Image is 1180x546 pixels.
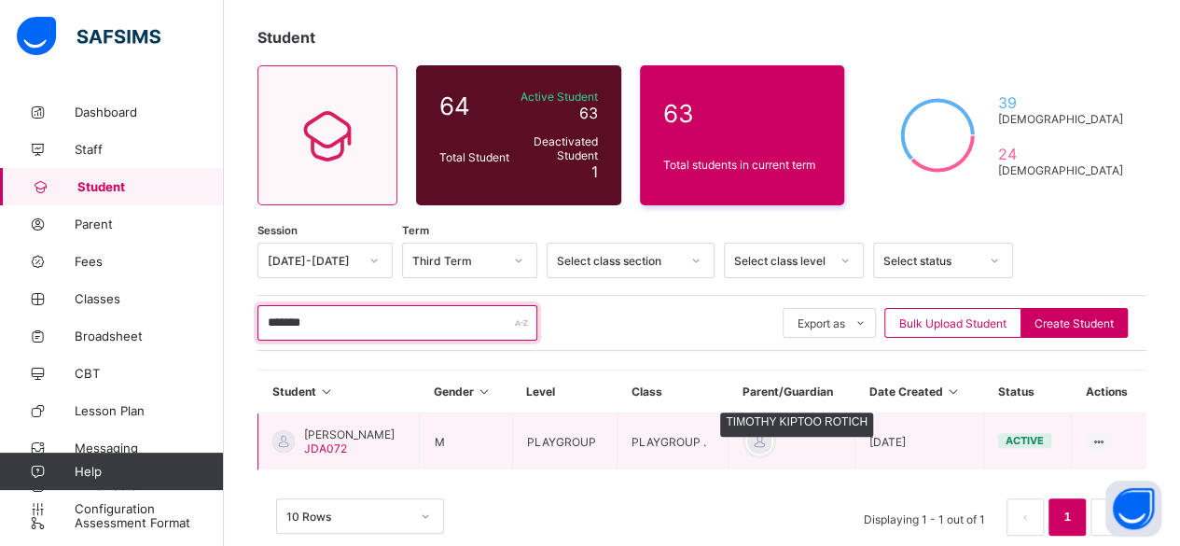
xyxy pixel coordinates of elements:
span: Session [257,224,298,237]
span: Lesson Plan [75,403,224,418]
span: Deactivated Student [519,134,598,162]
span: Export as [798,316,845,330]
th: Student [258,371,420,413]
span: 39 [998,93,1123,112]
div: Total Student [435,146,514,169]
a: 1 [1058,505,1076,529]
span: Bulk Upload Student [899,316,1006,330]
span: [DEMOGRAPHIC_DATA] [998,163,1123,177]
div: Select class section [557,254,680,268]
span: 1 [591,162,598,181]
span: Classes [75,291,224,306]
li: 1 [1048,498,1086,536]
th: Parent/Guardian [729,371,855,413]
div: Third Term [412,254,503,268]
span: JDA072 [304,441,347,455]
span: Active Student [519,90,598,104]
button: prev page [1006,498,1044,536]
i: Sort in Ascending Order [946,385,962,399]
td: [DATE] [855,413,984,470]
th: Actions [1072,371,1146,413]
th: Date Created [855,371,984,413]
th: Status [983,371,1071,413]
span: 24 [998,145,1123,163]
li: 下一页 [1090,498,1128,536]
th: Gender [420,371,512,413]
span: Student [77,179,224,194]
span: 63 [579,104,598,122]
span: Term [402,224,429,237]
th: Level [512,371,617,413]
td: PLAYGROUP . [618,413,729,470]
span: Fees [75,254,224,269]
span: Dashboard [75,105,224,119]
td: M [420,413,512,470]
th: Class [618,371,729,413]
span: Total students in current term [663,158,822,172]
span: Parent [75,217,224,231]
span: CBT [75,366,224,381]
button: Open asap [1105,481,1161,537]
span: [DEMOGRAPHIC_DATA] [998,112,1123,126]
img: safsims [17,17,160,56]
span: active [1006,434,1044,447]
li: Displaying 1 - 1 out of 1 [850,498,999,536]
span: Help [75,464,223,479]
span: 63 [663,99,822,128]
td: PLAYGROUP [512,413,617,470]
button: next page [1090,498,1128,536]
div: 10 Rows [286,510,410,524]
div: [DATE]-[DATE] [268,254,358,268]
li: 上一页 [1006,498,1044,536]
span: [PERSON_NAME] [304,427,395,441]
span: Student [257,28,315,47]
span: 64 [439,91,509,120]
div: Select status [883,254,979,268]
span: Messaging [75,441,224,455]
span: Create Student [1034,316,1114,330]
span: Staff [75,142,224,157]
i: Sort in Ascending Order [477,385,493,399]
div: Select class level [734,254,829,268]
i: Sort in Ascending Order [319,385,335,399]
span: Configuration [75,501,223,516]
span: Broadsheet [75,329,224,343]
